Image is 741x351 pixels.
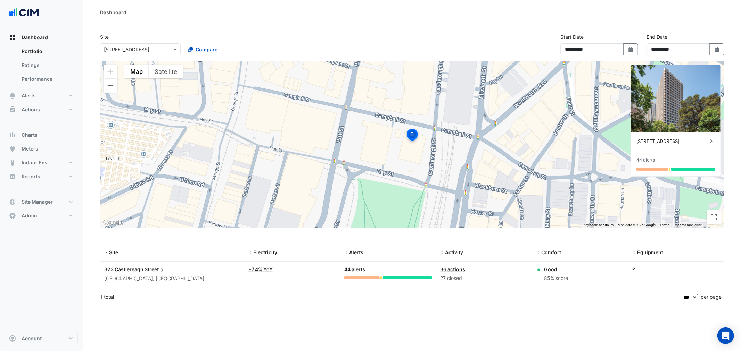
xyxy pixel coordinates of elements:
a: Performance [16,72,78,86]
app-icon: Indoor Env [9,159,16,166]
app-icon: Alerts [9,92,16,99]
span: per page [701,294,722,300]
span: Meters [22,145,38,152]
button: Toggle fullscreen view [707,210,721,224]
a: 36 actions [441,266,466,272]
div: 44 alerts [636,156,655,164]
img: site-pin-selected.svg [405,128,420,144]
div: Good [544,266,568,273]
div: Dashboard [6,44,78,89]
span: Electricity [253,249,277,255]
a: Report a map error [674,223,701,227]
button: Charts [6,128,78,142]
button: Admin [6,209,78,223]
div: 44 alerts [344,266,432,274]
app-icon: Charts [9,131,16,138]
label: End Date [647,33,667,41]
button: Meters [6,142,78,156]
button: Show street map [124,65,149,78]
button: Compare [183,43,222,55]
div: [GEOGRAPHIC_DATA], [GEOGRAPHIC_DATA] [104,275,240,283]
a: Ratings [16,58,78,72]
app-icon: Admin [9,212,16,219]
span: Alerts [349,249,363,255]
div: 1 total [100,288,680,306]
span: Site [109,249,118,255]
app-icon: Meters [9,145,16,152]
div: Dashboard [100,9,126,16]
app-icon: Reports [9,173,16,180]
span: Admin [22,212,37,219]
app-icon: Site Manager [9,198,16,205]
span: Charts [22,131,38,138]
span: Actions [22,106,40,113]
span: Account [22,335,42,342]
button: Zoom out [104,79,117,93]
a: Portfolio [16,44,78,58]
button: Account [6,332,78,345]
label: Start Date [560,33,584,41]
button: Reports [6,170,78,183]
button: Actions [6,103,78,117]
a: +7.4% YoY [248,266,273,272]
div: 85% score [544,274,568,282]
span: Map data ©2025 Google [618,223,656,227]
app-icon: Actions [9,106,16,113]
div: 27 closed [441,274,528,282]
span: Comfort [541,249,561,255]
span: Equipment [637,249,664,255]
fa-icon: Select Date [628,46,634,52]
img: Company Logo [8,6,40,19]
button: Show satellite imagery [149,65,183,78]
button: Alerts [6,89,78,103]
img: 323 Castlereagh Street [631,65,721,132]
span: Site Manager [22,198,53,205]
span: Indoor Env [22,159,48,166]
span: Dashboard [22,34,48,41]
button: Indoor Env [6,156,78,170]
div: Open Intercom Messenger [717,327,734,344]
button: Dashboard [6,31,78,44]
a: Terms [660,223,669,227]
div: [STREET_ADDRESS] [636,138,708,145]
button: Site Manager [6,195,78,209]
span: Reports [22,173,40,180]
fa-icon: Select Date [714,46,720,52]
span: Alerts [22,92,36,99]
div: ? [633,266,720,273]
img: Google [102,219,125,228]
span: Street [145,266,166,273]
span: Activity [445,249,463,255]
app-icon: Dashboard [9,34,16,41]
span: 323 Castlereagh [104,266,143,272]
label: Site [100,33,109,41]
button: Zoom in [104,65,117,78]
button: Keyboard shortcuts [584,223,614,228]
a: Open this area in Google Maps (opens a new window) [102,219,125,228]
span: Compare [196,46,217,53]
